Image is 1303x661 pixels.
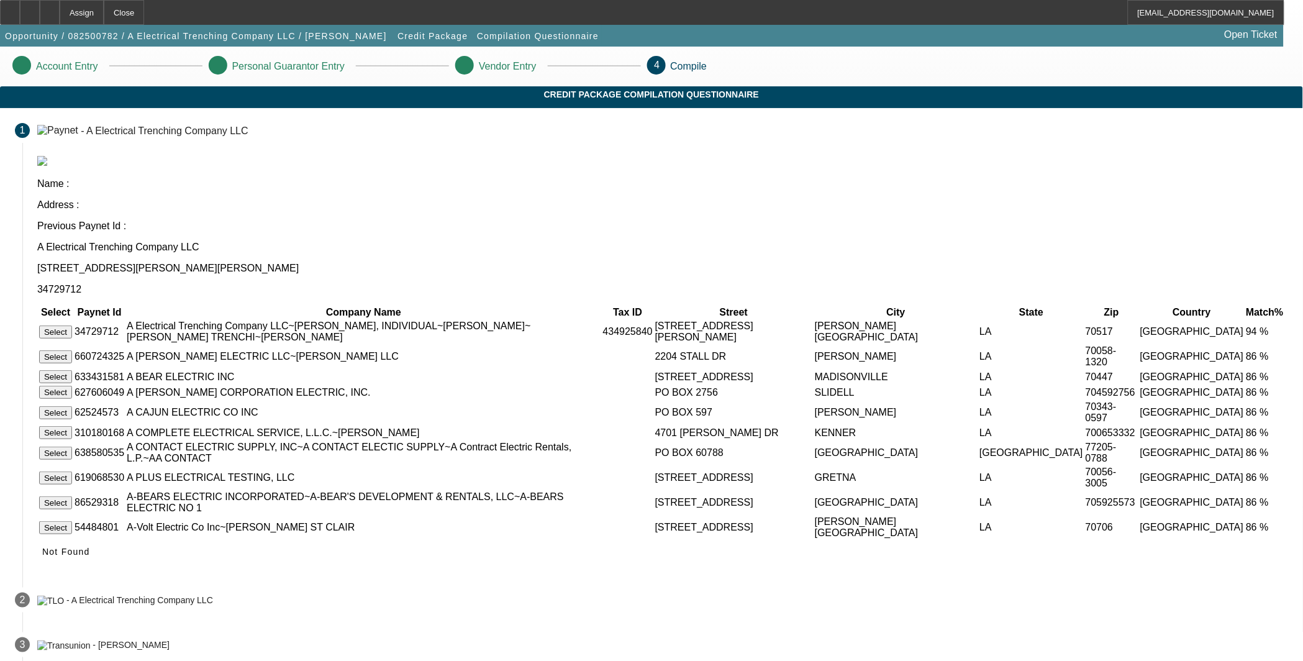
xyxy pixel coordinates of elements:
a: Open Ticket [1220,24,1283,45]
td: 638580535 [74,441,125,465]
td: 86 % [1246,385,1284,399]
td: KENNER [814,426,978,440]
td: A-Volt Electric Co Inc~[PERSON_NAME] ST CLAIR [126,516,601,539]
td: PO BOX 60788 [655,441,813,465]
td: 94 % [1246,320,1284,344]
td: 70343-0597 [1085,401,1138,424]
td: 86 % [1246,370,1284,384]
button: Select [39,521,72,534]
th: Company Name [126,306,601,319]
td: 2204 STALL DR [655,345,813,368]
button: Select [39,496,72,509]
td: [GEOGRAPHIC_DATA] [1140,491,1245,514]
td: 310180168 [74,426,125,440]
th: Paynet Id [74,306,125,319]
td: [GEOGRAPHIC_DATA] [814,491,978,514]
td: 86 % [1246,466,1284,490]
td: PO BOX 2756 [655,385,813,399]
td: A CONTACT ELECTRIC SUPPLY, INC~A CONTACT ELECTIC SUPPLY~A Contract Electric Rentals, L.P.~AA CONTACT [126,441,601,465]
td: 70056-3005 [1085,466,1138,490]
span: Compilation Questionnaire [477,31,599,41]
span: Opportunity / 082500782 / A Electrical Trenching Company LLC / [PERSON_NAME] [5,31,387,41]
p: Compile [671,61,707,72]
td: [STREET_ADDRESS] [655,370,813,384]
td: [GEOGRAPHIC_DATA] [1140,385,1245,399]
p: Personal Guarantor Entry [232,61,345,72]
td: 700653332 [1085,426,1138,440]
td: LA [979,385,1084,399]
td: [PERSON_NAME][GEOGRAPHIC_DATA] [814,516,978,539]
td: 86 % [1246,491,1284,514]
td: A-BEARS ELECTRIC INCORPORATED~A-BEAR'S DEVELOPMENT & RENTALS, LLC~A-BEARS ELECTRIC NO 1 [126,491,601,514]
td: 34729712 [74,320,125,344]
p: 34729712 [37,284,1288,295]
td: [GEOGRAPHIC_DATA] [1140,320,1245,344]
img: TLO [37,596,64,606]
td: [PERSON_NAME] [814,401,978,424]
td: A PLUS ELECTRICAL TESTING, LLC [126,466,601,490]
p: Name : [37,178,1288,189]
td: 86 % [1246,401,1284,424]
th: Street [655,306,813,319]
td: 70447 [1085,370,1138,384]
p: Previous Paynet Id : [37,221,1288,232]
td: LA [979,466,1084,490]
img: paynet_logo.jpg [37,156,47,166]
td: [GEOGRAPHIC_DATA] [1140,466,1245,490]
td: 86529318 [74,491,125,514]
img: Paynet [37,125,78,136]
span: 2 [20,595,25,606]
button: Select [39,426,72,439]
th: City [814,306,978,319]
td: [GEOGRAPHIC_DATA] [1140,401,1245,424]
td: 86 % [1246,516,1284,539]
td: PO BOX 597 [655,401,813,424]
td: GRETNA [814,466,978,490]
p: A Electrical Trenching Company LLC [37,242,1288,253]
button: Select [39,386,72,399]
button: Not Found [37,540,95,563]
td: LA [979,320,1084,344]
th: State [979,306,1084,319]
td: 86 % [1246,441,1284,465]
td: 77205-0788 [1085,441,1138,465]
span: Not Found [42,547,90,557]
td: 660724325 [74,345,125,368]
td: 62524573 [74,401,125,424]
td: LA [979,491,1084,514]
td: A CAJUN ELECTRIC CO INC [126,401,601,424]
th: Tax ID [602,306,653,319]
td: 434925840 [602,320,653,344]
td: SLIDELL [814,385,978,399]
span: 4 [655,60,660,70]
td: [GEOGRAPHIC_DATA] [814,441,978,465]
td: [PERSON_NAME] [814,345,978,368]
td: LA [979,345,1084,368]
td: [STREET_ADDRESS] [655,491,813,514]
span: 1 [20,125,25,136]
td: 633431581 [74,370,125,384]
td: [GEOGRAPHIC_DATA] [979,441,1084,465]
td: 705925573 [1085,491,1138,514]
td: [GEOGRAPHIC_DATA] [1140,516,1245,539]
td: A COMPLETE ELECTRICAL SERVICE, L.L.C.~[PERSON_NAME] [126,426,601,440]
p: Account Entry [36,61,98,72]
div: - A Electrical Trenching Company LLC [81,125,248,135]
td: 54484801 [74,516,125,539]
td: MADISONVILLE [814,370,978,384]
th: Country [1140,306,1245,319]
td: 70706 [1085,516,1138,539]
td: 704592756 [1085,385,1138,399]
div: - A Electrical Trenching Company LLC [66,596,213,606]
span: Credit Package Compilation Questionnaire [9,89,1294,99]
td: 86 % [1246,426,1284,440]
td: [GEOGRAPHIC_DATA] [1140,441,1245,465]
td: [GEOGRAPHIC_DATA] [1140,345,1245,368]
td: LA [979,401,1084,424]
td: [STREET_ADDRESS] [655,516,813,539]
button: Select [39,350,72,363]
th: Select [39,306,73,319]
td: 619068530 [74,466,125,490]
td: [STREET_ADDRESS][PERSON_NAME] [655,320,813,344]
p: Vendor Entry [479,61,537,72]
